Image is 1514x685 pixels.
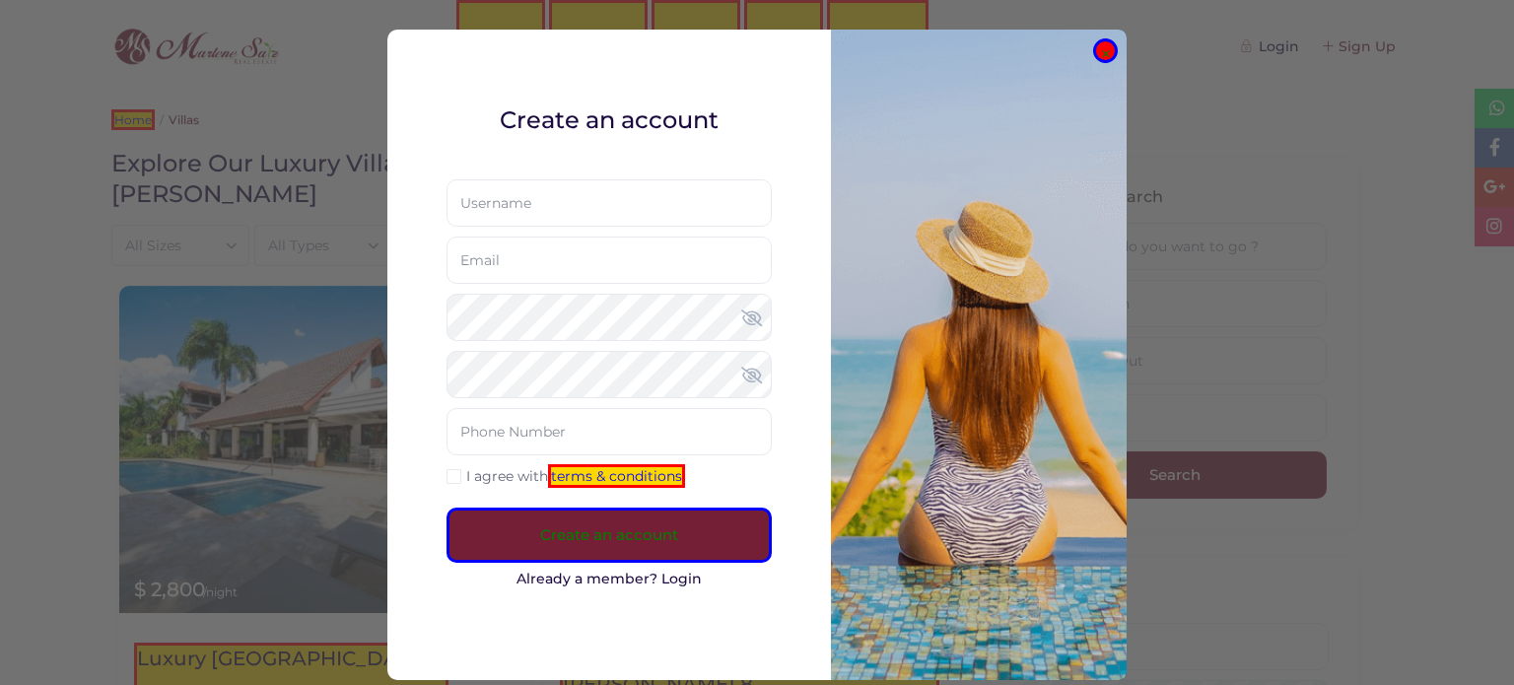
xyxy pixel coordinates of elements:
input: Phone Number [447,408,772,455]
label: I agree with [466,465,772,487]
input: Username [447,179,772,227]
h2: Create an account [461,104,757,135]
a: Already a member? Login [447,568,772,589]
button: Create an account [447,508,772,563]
button: × [1093,38,1118,63]
input: Email [447,237,772,284]
a: terms & conditions [548,464,685,488]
